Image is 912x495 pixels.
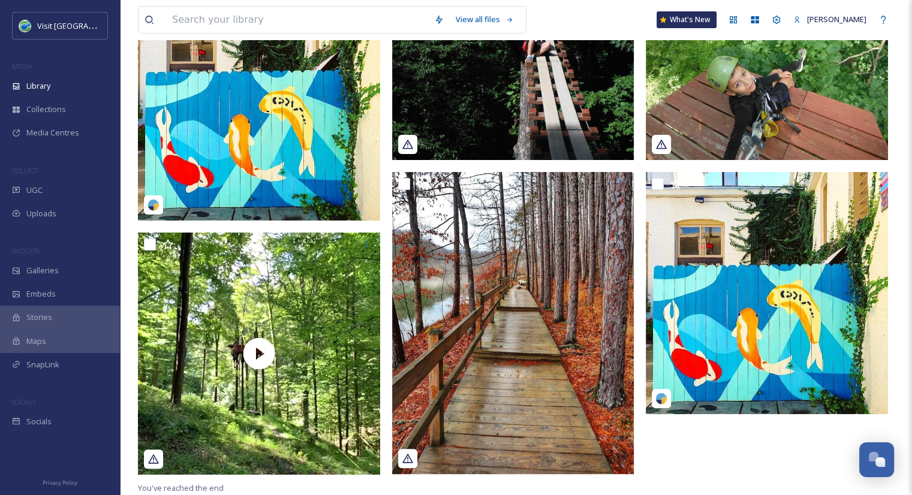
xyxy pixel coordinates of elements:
img: snapsea-logo.png [148,199,159,211]
span: Privacy Policy [43,479,77,487]
span: SOCIALS [12,397,36,406]
span: Collections [26,104,66,115]
span: MEDIA [12,62,33,71]
button: Open Chat [859,442,894,477]
img: snapsea-logo.png [655,393,667,405]
img: 5bf0a599-1637-f97a-4444-e675f78f1f09.jpg [646,172,888,414]
span: Embeds [26,288,56,300]
span: Library [26,80,50,92]
span: [PERSON_NAME] [807,14,866,25]
img: 5dbbf784-58a1-9951-cd30-6cbbdbc760a0.jpg [392,172,634,475]
a: [PERSON_NAME] [787,8,872,31]
span: UGC [26,185,43,196]
a: What's New [657,11,717,28]
a: View all files [450,8,520,31]
span: COLLECT [12,166,38,175]
span: Visit [GEOGRAPHIC_DATA] [US_STATE] [37,20,173,31]
span: WIDGETS [12,246,40,255]
img: thumbnail [138,233,380,475]
a: Privacy Policy [43,475,77,489]
span: You've reached the end [138,482,224,493]
span: Socials [26,416,52,427]
span: Media Centres [26,127,79,138]
span: Uploads [26,208,56,219]
input: Search your library [166,7,428,33]
img: cvctwitlogo_400x400.jpg [19,20,31,32]
span: SnapLink [26,359,59,370]
span: Stories [26,312,52,323]
span: Maps [26,336,46,347]
span: Galleries [26,265,59,276]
